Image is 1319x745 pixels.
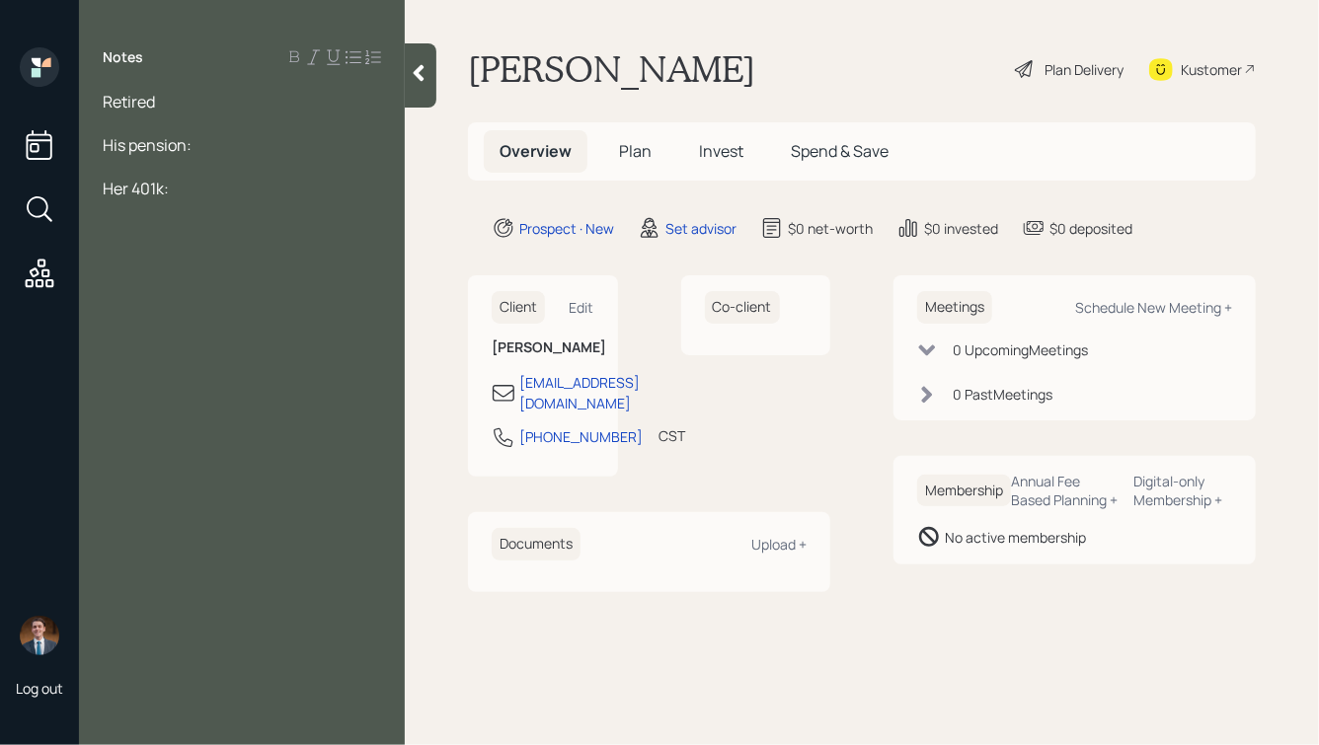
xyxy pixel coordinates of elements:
[103,178,169,199] span: Her 401k:
[924,218,998,239] div: $0 invested
[917,475,1011,507] h6: Membership
[1049,218,1132,239] div: $0 deposited
[500,140,572,162] span: Overview
[788,218,873,239] div: $0 net-worth
[659,425,685,446] div: CST
[699,140,743,162] span: Invest
[468,47,755,91] h1: [PERSON_NAME]
[1181,59,1242,80] div: Kustomer
[492,339,594,356] h6: [PERSON_NAME]
[1134,472,1232,509] div: Digital-only Membership +
[945,527,1086,548] div: No active membership
[20,616,59,655] img: hunter_neumayer.jpg
[519,218,614,239] div: Prospect · New
[492,291,545,324] h6: Client
[519,372,640,413] div: [EMAIL_ADDRESS][DOMAIN_NAME]
[103,47,143,67] label: Notes
[492,528,581,560] h6: Documents
[16,679,63,698] div: Log out
[751,535,807,554] div: Upload +
[103,134,192,156] span: His pension:
[519,426,643,447] div: [PHONE_NUMBER]
[103,91,155,112] span: Retired
[953,339,1088,360] div: 0 Upcoming Meeting s
[705,291,780,324] h6: Co-client
[570,298,594,317] div: Edit
[1045,59,1124,80] div: Plan Delivery
[665,218,737,239] div: Set advisor
[1075,298,1232,317] div: Schedule New Meeting +
[619,140,652,162] span: Plan
[917,291,992,324] h6: Meetings
[953,384,1052,405] div: 0 Past Meeting s
[1011,472,1119,509] div: Annual Fee Based Planning +
[791,140,889,162] span: Spend & Save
